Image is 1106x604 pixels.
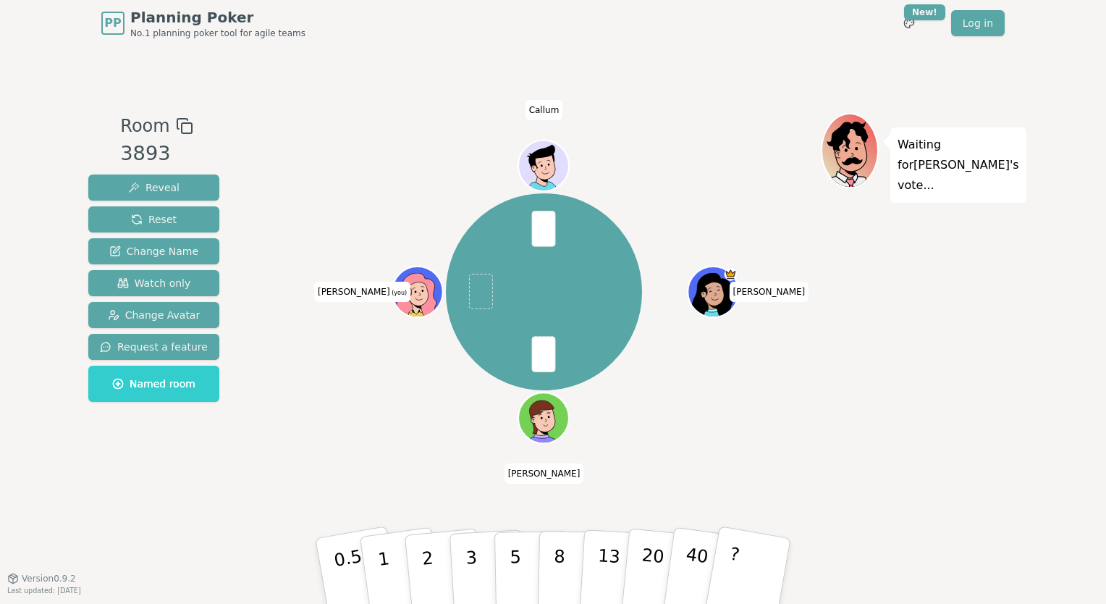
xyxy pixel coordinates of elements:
span: Click to change your name [505,464,584,484]
span: Watch only [117,276,191,290]
a: PPPlanning PokerNo.1 planning poker tool for agile teams [101,7,305,39]
button: New! [896,10,922,36]
p: Waiting for [PERSON_NAME] 's vote... [898,135,1019,196]
span: Version 0.9.2 [22,573,76,584]
span: Request a feature [100,340,208,354]
span: (you) [390,290,408,296]
button: Click to change your avatar [394,268,442,316]
button: Reset [88,206,219,232]
span: Click to change your name [314,282,410,302]
span: Reveal [128,180,180,195]
button: Reveal [88,175,219,201]
span: Click to change your name [525,100,563,120]
a: Log in [951,10,1005,36]
button: Change Name [88,238,219,264]
span: No.1 planning poker tool for agile teams [130,28,305,39]
span: PP [104,14,121,32]
button: Named room [88,366,219,402]
button: Change Avatar [88,302,219,328]
span: Last updated: [DATE] [7,587,81,595]
span: Named room [112,377,195,391]
span: Click to change your name [730,282,809,302]
span: Planning Poker [130,7,305,28]
span: Reset [131,212,177,227]
div: New! [904,4,945,20]
span: Pamela is the host [725,268,738,281]
span: Change Name [109,244,198,259]
button: Version0.9.2 [7,573,76,584]
div: 3893 [120,139,193,169]
span: Change Avatar [108,308,200,322]
button: Watch only [88,270,219,296]
span: Room [120,113,169,139]
button: Request a feature [88,334,219,360]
